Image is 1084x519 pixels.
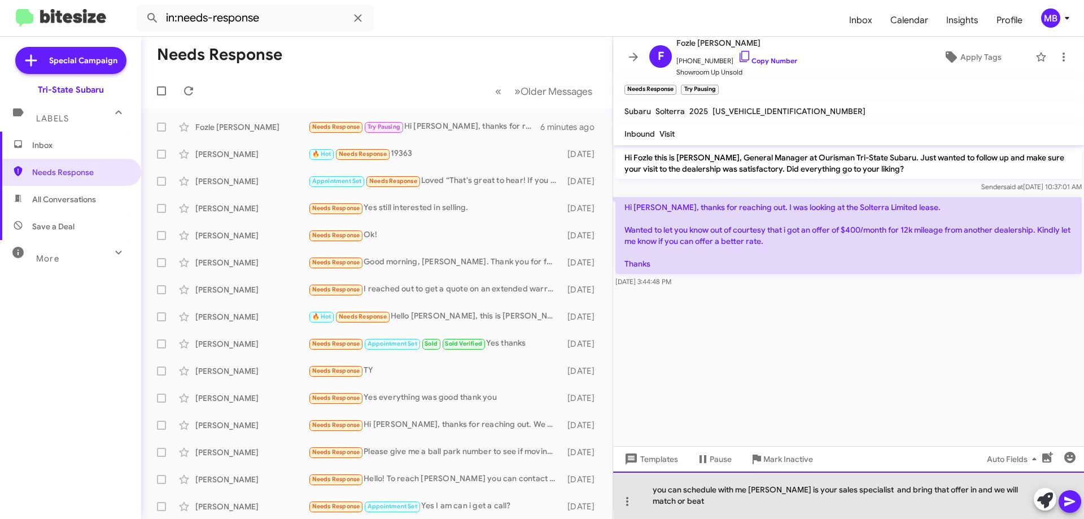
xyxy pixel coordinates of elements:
[425,340,438,347] span: Sold
[308,446,562,459] div: Please give me a ball park number to see if moving forward might happen.
[562,338,604,350] div: [DATE]
[562,176,604,187] div: [DATE]
[308,120,540,133] div: Hi [PERSON_NAME], thanks for reaching out. I was looking at the Solterra Limited lease. Wanted to...
[369,177,417,185] span: Needs Response
[195,338,308,350] div: [PERSON_NAME]
[195,230,308,241] div: [PERSON_NAME]
[36,254,59,264] span: More
[562,447,604,458] div: [DATE]
[308,202,562,215] div: Yes still interested in selling.
[521,85,592,98] span: Older Messages
[622,449,678,469] span: Templates
[562,284,604,295] div: [DATE]
[540,121,604,133] div: 6 minutes ago
[312,286,360,293] span: Needs Response
[659,129,675,139] span: Visit
[840,4,881,37] a: Inbox
[195,420,308,431] div: [PERSON_NAME]
[624,106,651,116] span: Subaru
[562,365,604,377] div: [DATE]
[658,47,664,66] span: F
[713,106,866,116] span: [US_VEHICLE_IDENTIFICATION_NUMBER]
[312,367,360,374] span: Needs Response
[32,167,128,178] span: Needs Response
[312,394,360,402] span: Needs Response
[710,449,732,469] span: Pause
[562,230,604,241] div: [DATE]
[195,149,308,160] div: [PERSON_NAME]
[562,311,604,322] div: [DATE]
[308,175,562,187] div: Loved “That's great to hear! If you ever consider selling your vehicle in the future, feel free t...
[562,149,604,160] div: [DATE]
[157,46,282,64] h1: Needs Response
[763,449,813,469] span: Mark Inactive
[49,55,117,66] span: Special Campaign
[741,449,822,469] button: Mark Inactive
[339,313,387,320] span: Needs Response
[195,474,308,485] div: [PERSON_NAME]
[681,85,718,95] small: Try Pausing
[32,139,128,151] span: Inbox
[676,67,797,78] span: Showroom Up Unsold
[445,340,482,347] span: Sold Verified
[312,421,360,429] span: Needs Response
[960,47,1002,67] span: Apply Tags
[615,277,671,286] span: [DATE] 3:44:48 PM
[489,80,599,103] nav: Page navigation example
[312,123,360,130] span: Needs Response
[978,449,1050,469] button: Auto Fields
[308,500,562,513] div: Yes I am can i get a call?
[32,194,96,205] span: All Conversations
[137,5,374,32] input: Search
[613,449,687,469] button: Templates
[308,310,562,323] div: Hello [PERSON_NAME], this is [PERSON_NAME] with his 2020 Hyundai [MEDICAL_DATA] SE. i'm curious, ...
[937,4,987,37] span: Insights
[689,106,708,116] span: 2025
[36,114,69,124] span: Labels
[308,473,562,486] div: Hello! To reach [PERSON_NAME] you can contact [PHONE_NUMBER]
[312,204,360,212] span: Needs Response
[495,84,501,98] span: «
[562,203,604,214] div: [DATE]
[32,221,75,232] span: Save a Deal
[562,392,604,404] div: [DATE]
[195,447,308,458] div: [PERSON_NAME]
[562,420,604,431] div: [DATE]
[914,47,1030,67] button: Apply Tags
[738,56,797,65] a: Copy Number
[368,340,417,347] span: Appointment Set
[987,449,1041,469] span: Auto Fields
[339,150,387,158] span: Needs Response
[312,259,360,266] span: Needs Response
[676,36,797,50] span: Fozle [PERSON_NAME]
[508,80,599,103] button: Next
[312,150,331,158] span: 🔥 Hot
[624,129,655,139] span: Inbound
[1003,182,1023,191] span: said at
[312,476,360,483] span: Needs Response
[881,4,937,37] a: Calendar
[308,229,562,242] div: Ok!
[368,123,400,130] span: Try Pausing
[195,501,308,512] div: [PERSON_NAME]
[195,121,308,133] div: Fozle [PERSON_NAME]
[312,503,360,510] span: Needs Response
[308,418,562,431] div: Hi [PERSON_NAME], thanks for reaching out. We aren't actively thinking about selling the vehicle ...
[987,4,1031,37] a: Profile
[308,391,562,404] div: Yes everything was good thank you
[615,147,1082,179] p: Hi Fozle this is [PERSON_NAME], General Manager at Ourisman Tri-State Subaru. Just wanted to foll...
[195,311,308,322] div: [PERSON_NAME]
[38,84,104,95] div: Tri-State Subaru
[312,177,362,185] span: Appointment Set
[562,501,604,512] div: [DATE]
[308,283,562,296] div: I reached out to get a quote on an extended warranty. Still waiting for the quote and instruction...
[981,182,1082,191] span: Sender [DATE] 10:37:01 AM
[312,448,360,456] span: Needs Response
[195,176,308,187] div: [PERSON_NAME]
[1031,8,1072,28] button: MB
[624,85,676,95] small: Needs Response
[15,47,126,74] a: Special Campaign
[613,472,1084,519] div: you can schedule with me [PERSON_NAME] is your sales specialist and bring that offer in and we wi...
